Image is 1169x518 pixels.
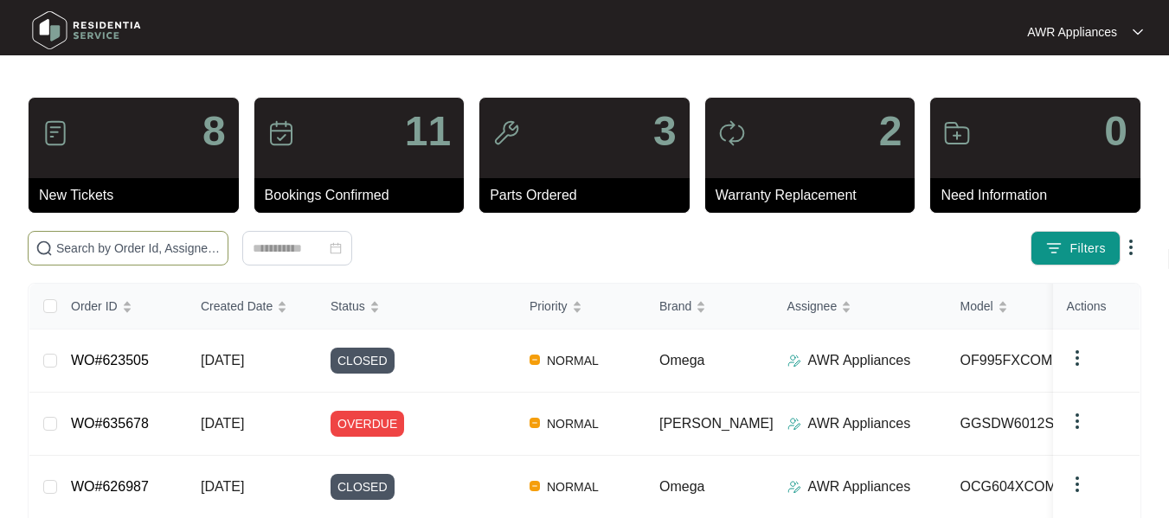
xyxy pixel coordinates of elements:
th: Order ID [57,284,187,329]
img: dropdown arrow [1067,411,1088,432]
img: dropdown arrow [1067,348,1088,368]
a: WO#635678 [71,416,149,431]
span: [DATE] [201,416,244,431]
span: [DATE] [201,353,244,368]
p: AWR Appliances [1027,23,1117,41]
p: AWR Appliances [808,350,911,371]
img: Assigner Icon [787,417,801,431]
p: AWR Appliances [808,476,911,497]
img: icon [492,119,520,147]
span: Omega [659,353,704,368]
span: Order ID [71,297,118,316]
img: Vercel Logo [530,355,540,365]
th: Brand [646,284,774,329]
a: WO#623505 [71,353,149,368]
span: Status [331,297,365,316]
img: search-icon [35,240,53,257]
span: [DATE] [201,479,244,494]
td: OF995FXCOM [947,329,1120,393]
img: Vercel Logo [530,481,540,491]
th: Model [947,284,1120,329]
img: dropdown arrow [1121,237,1141,258]
button: filter iconFilters [1031,231,1121,265]
span: OVERDUE [331,411,404,437]
p: 0 [1104,111,1127,152]
p: Bookings Confirmed [265,185,465,206]
p: AWR Appliances [808,413,911,434]
p: 11 [405,111,451,152]
img: filter icon [1045,240,1063,257]
span: Brand [659,297,691,316]
th: Actions [1053,284,1140,329]
th: Status [317,284,516,329]
img: Assigner Icon [787,480,801,494]
span: NORMAL [540,350,606,371]
img: icon [943,119,971,147]
p: 3 [653,111,677,152]
p: New Tickets [39,185,239,206]
span: CLOSED [331,474,395,500]
img: Vercel Logo [530,418,540,428]
span: NORMAL [540,476,606,497]
th: Created Date [187,284,317,329]
span: Filters [1069,240,1106,258]
p: 8 [202,111,226,152]
img: icon [718,119,746,147]
p: Need Information [941,185,1140,206]
span: NORMAL [540,413,606,434]
img: dropdown arrow [1067,474,1088,495]
span: Model [960,297,993,316]
p: 2 [879,111,902,152]
td: GGSDW6012S (s) [947,393,1120,456]
input: Search by Order Id, Assignee Name, Customer Name, Brand and Model [56,239,221,258]
span: [PERSON_NAME] [659,416,774,431]
img: Assigner Icon [787,354,801,368]
p: Warranty Replacement [716,185,915,206]
th: Priority [516,284,646,329]
span: CLOSED [331,348,395,374]
img: icon [42,119,69,147]
img: icon [267,119,295,147]
span: Omega [659,479,704,494]
p: Parts Ordered [490,185,690,206]
span: Priority [530,297,568,316]
span: Assignee [787,297,838,316]
img: residentia service logo [26,4,147,56]
a: WO#626987 [71,479,149,494]
th: Assignee [774,284,947,329]
img: dropdown arrow [1133,28,1143,36]
span: Created Date [201,297,273,316]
